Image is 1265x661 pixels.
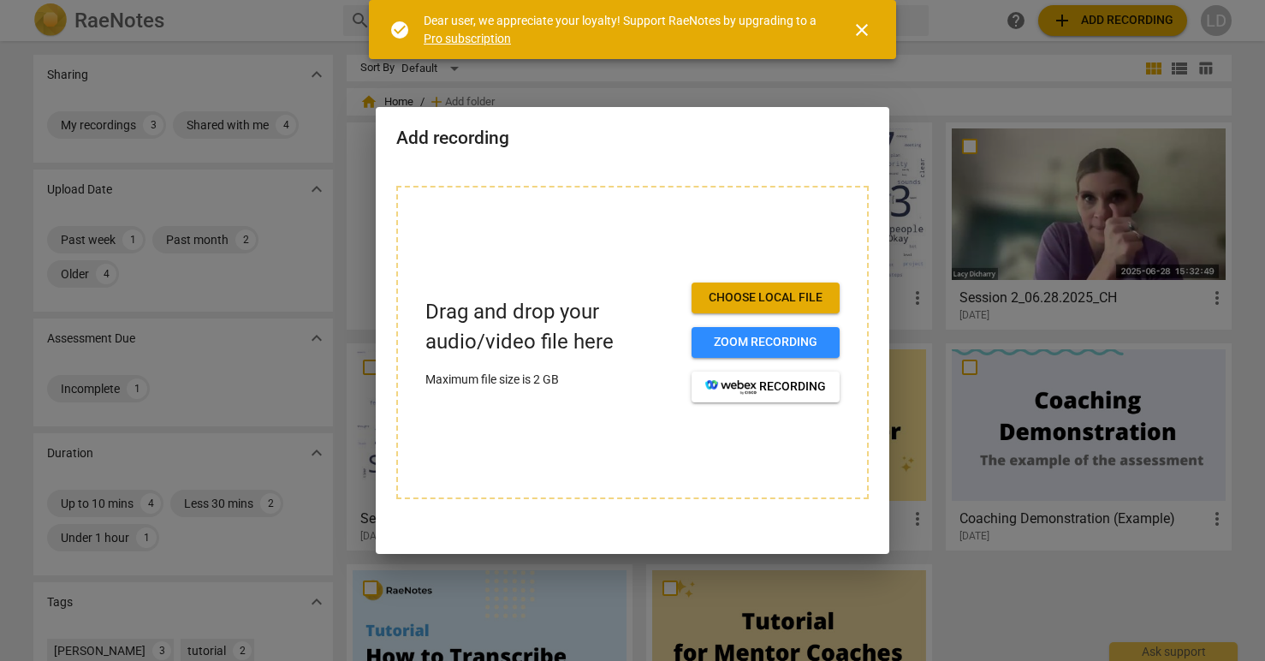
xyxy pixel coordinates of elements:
[396,128,869,149] h2: Add recording
[425,297,678,357] p: Drag and drop your audio/video file here
[692,283,840,313] button: Choose local file
[389,20,410,40] span: check_circle
[424,32,511,45] a: Pro subscription
[705,378,826,396] span: recording
[705,334,826,351] span: Zoom recording
[692,327,840,358] button: Zoom recording
[424,12,821,47] div: Dear user, we appreciate your loyalty! Support RaeNotes by upgrading to a
[692,372,840,402] button: recording
[425,371,678,389] p: Maximum file size is 2 GB
[852,20,872,40] span: close
[841,9,882,51] button: Close
[705,289,826,307] span: Choose local file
